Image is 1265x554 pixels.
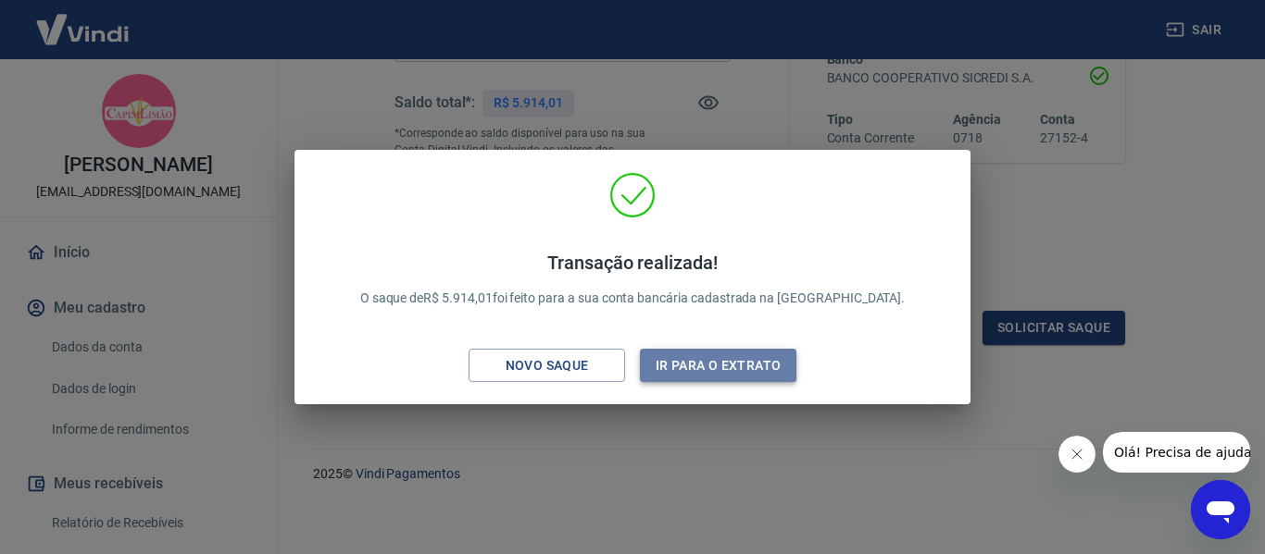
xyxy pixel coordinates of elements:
[360,252,906,308] p: O saque de R$ 5.914,01 foi feito para a sua conta bancária cadastrada na [GEOGRAPHIC_DATA].
[1191,480,1250,539] iframe: Botão para abrir a janela de mensagens
[483,354,611,377] div: Novo saque
[11,13,156,28] span: Olá! Precisa de ajuda?
[1058,436,1096,473] iframe: Fechar mensagem
[360,252,906,274] h4: Transação realizada!
[469,349,625,383] button: Novo saque
[1103,432,1250,473] iframe: Mensagem da empresa
[640,349,796,383] button: Ir para o extrato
